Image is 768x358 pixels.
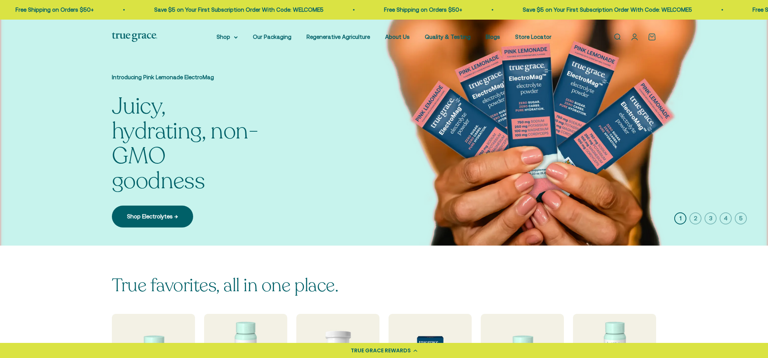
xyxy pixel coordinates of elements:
button: 4 [720,212,732,224]
button: 2 [689,212,701,224]
split-lines: Juicy, hydrating, non-GMO goodness [112,91,258,197]
a: Blogs [486,34,500,40]
button: 5 [735,212,747,224]
a: About Us [385,34,410,40]
a: Quality & Testing [425,34,471,40]
button: 3 [705,212,717,224]
div: TRUE GRACE REWARDS [351,347,411,355]
p: Save $5 on Your First Subscription Order With Code: WELCOME5 [454,5,623,14]
p: Save $5 on Your First Subscription Order With Code: WELCOME5 [85,5,255,14]
a: Store Locator [515,34,551,40]
a: Our Packaging [253,34,291,40]
a: Free Shipping on Orders $50+ [315,6,393,13]
a: Shop Electrolytes → [112,206,193,227]
a: Free Shipping on Orders $50+ [684,6,762,13]
a: Regenerative Agriculture [307,34,370,40]
summary: Shop [217,32,238,41]
button: 1 [674,212,686,224]
split-lines: True favorites, all in one place. [112,273,338,298]
p: Introducing Pink Lemonade ElectroMag [112,73,263,82]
